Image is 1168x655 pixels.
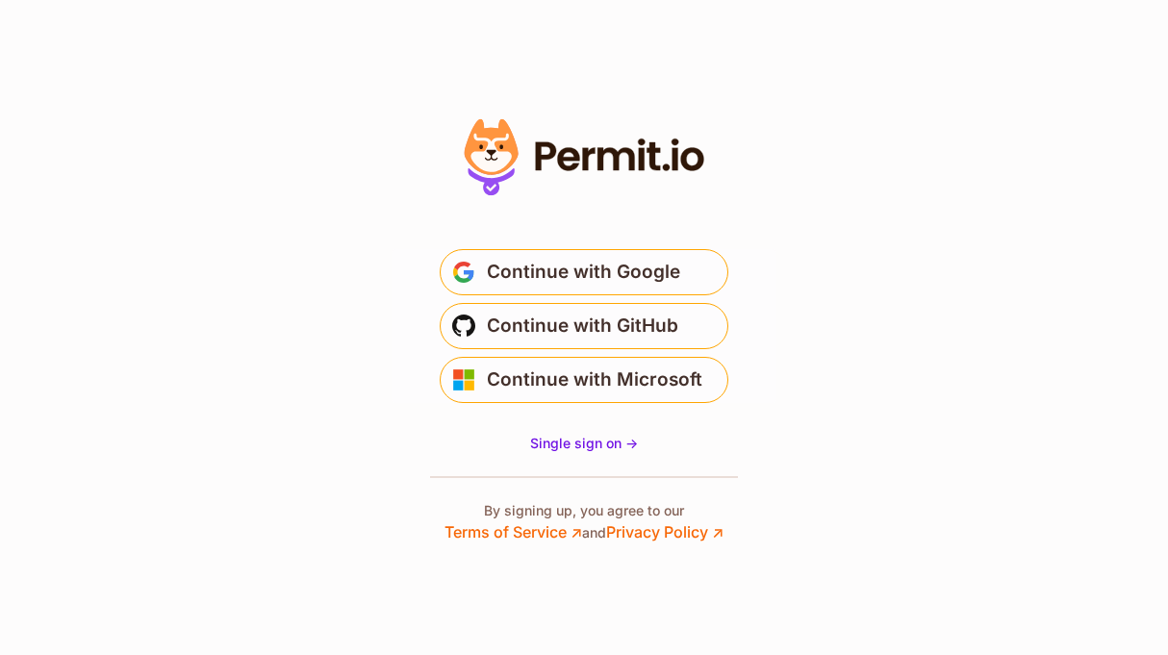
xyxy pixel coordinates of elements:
button: Continue with Google [440,249,728,295]
button: Continue with GitHub [440,303,728,349]
span: Continue with GitHub [487,311,678,341]
p: By signing up, you agree to our and [444,501,724,543]
a: Privacy Policy ↗ [606,522,724,542]
span: Single sign on -> [530,435,638,451]
span: Continue with Google [487,257,680,288]
button: Continue with Microsoft [440,357,728,403]
span: Continue with Microsoft [487,365,702,395]
a: Single sign on -> [530,434,638,453]
a: Terms of Service ↗ [444,522,582,542]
